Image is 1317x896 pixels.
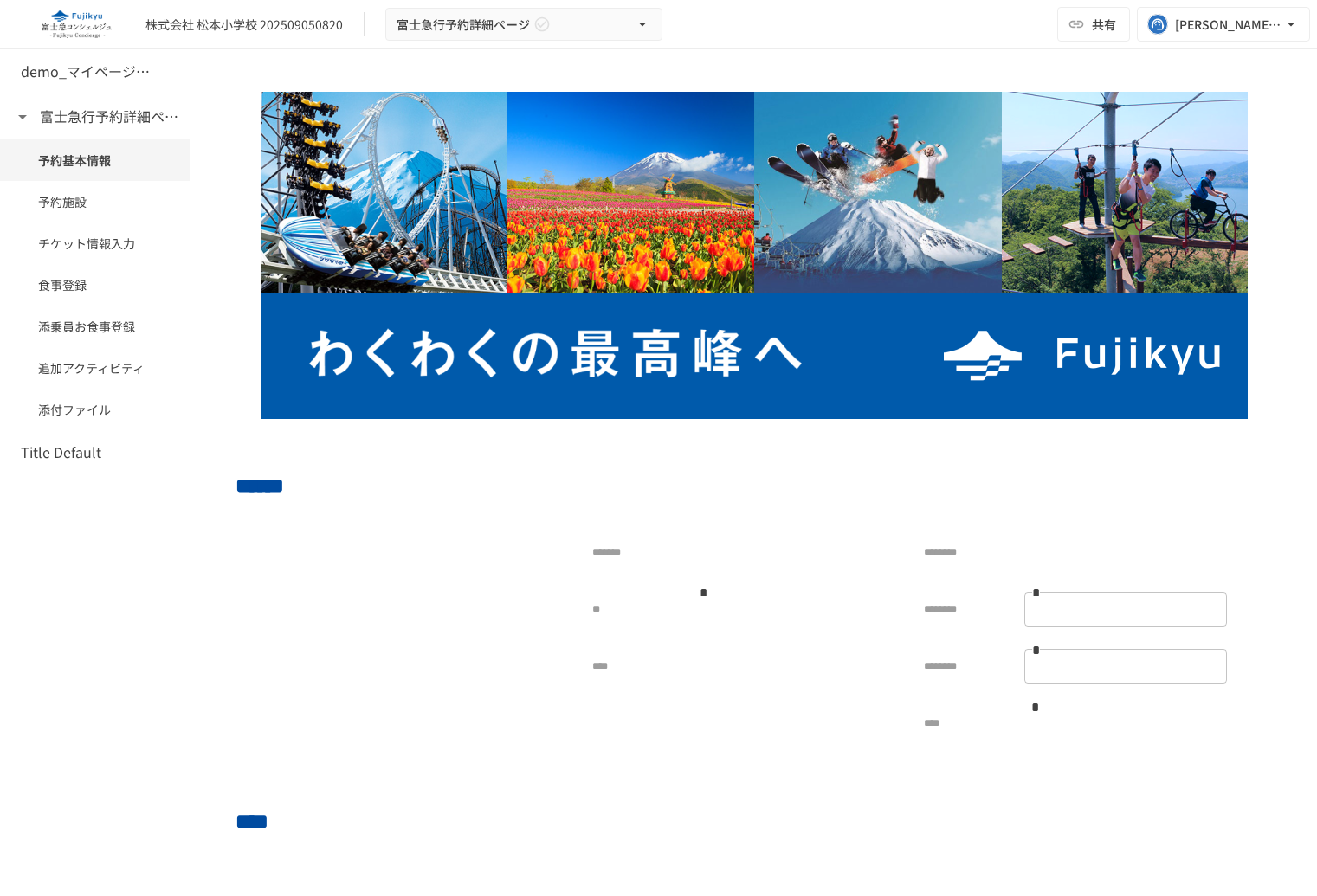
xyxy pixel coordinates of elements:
[38,192,152,211] span: 予約施設
[38,234,152,253] span: チケット情報入力
[38,151,152,170] span: 予約基本情報
[38,400,152,419] span: 添付ファイル
[38,358,152,377] span: 追加アクティビティ
[261,92,1248,419] img: aBYkLqpyozxcRUIzwTbdsAeJVhA2zmrFK2AAxN90RDr
[40,106,178,128] h6: 富士急行予約詳細ページ
[145,16,343,34] div: 株式会社 松本小学校 202509050820
[397,14,530,35] span: 富士急行予約詳細ページ
[1057,7,1130,42] button: 共有
[21,61,159,83] h6: demo_マイページ詳細
[38,275,152,294] span: 食事登録
[21,442,101,464] h6: Title Default
[1175,14,1282,35] div: [PERSON_NAME][EMAIL_ADDRESS][PERSON_NAME][DOMAIN_NAME]
[21,10,132,38] img: eQeGXtYPV2fEKIA3pizDiVdzO5gJTl2ahLbsPaD2E4R
[385,8,662,42] button: 富士急行予約詳細ページ
[38,317,152,336] span: 添乗員お食事登録
[1137,7,1310,42] button: [PERSON_NAME][EMAIL_ADDRESS][PERSON_NAME][DOMAIN_NAME]
[1092,15,1116,34] span: 共有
